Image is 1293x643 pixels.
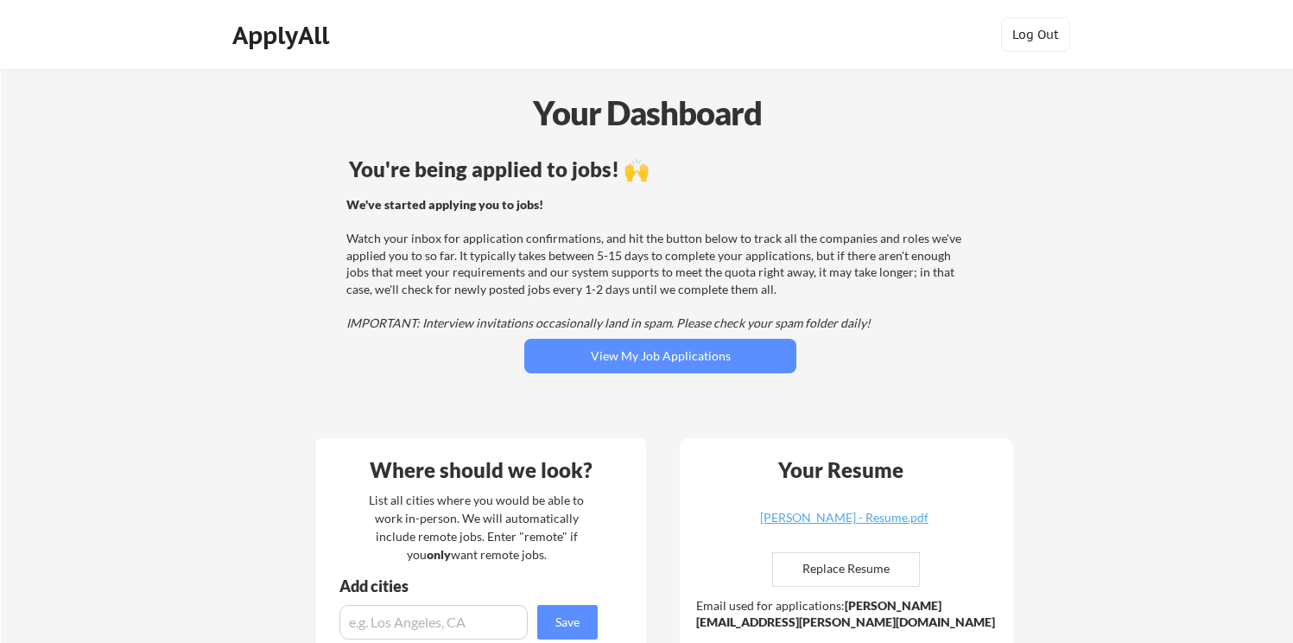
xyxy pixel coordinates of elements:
[427,547,451,562] strong: only
[346,315,871,330] em: IMPORTANT: Interview invitations occasionally land in spam. Please check your spam folder daily!
[339,605,528,640] input: e.g. Los Angeles, CA
[339,578,602,594] div: Add cities
[2,88,1293,137] div: Your Dashboard
[741,512,947,524] div: [PERSON_NAME] - Resume.pdf
[537,605,598,640] button: Save
[696,598,995,630] strong: [PERSON_NAME][EMAIL_ADDRESS][PERSON_NAME][DOMAIN_NAME]
[358,491,595,563] div: List all cities where you would be able to work in-person. We will automatically include remote j...
[346,196,969,332] div: Watch your inbox for application confirmations, and hit the button below to track all the compani...
[1001,17,1070,52] button: Log Out
[346,197,543,212] strong: We've started applying you to jobs!
[232,21,334,50] div: ApplyAll
[741,512,947,538] a: [PERSON_NAME] - Resume.pdf
[320,460,642,481] div: Where should we look?
[524,339,796,373] button: View My Job Applications
[349,159,972,180] div: You're being applied to jobs! 🙌
[755,460,926,481] div: Your Resume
